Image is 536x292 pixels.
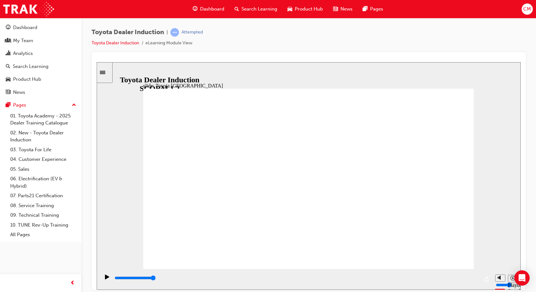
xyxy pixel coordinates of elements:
[193,5,197,13] span: guage-icon
[3,207,395,228] div: playback controls
[3,20,79,99] button: DashboardMy TeamAnalyticsSearch LearningProduct HubNews
[6,64,10,70] span: search-icon
[13,76,41,83] div: Product Hub
[358,3,388,16] a: pages-iconPages
[6,77,11,82] span: car-icon
[3,22,79,34] a: Dashboard
[167,29,168,36] span: |
[514,270,530,286] div: Open Intercom Messenger
[363,5,368,13] span: pages-icon
[399,220,440,225] input: volume
[3,73,79,85] a: Product Hub
[6,102,11,108] span: pages-icon
[340,5,353,13] span: News
[370,5,383,13] span: Pages
[3,99,79,111] button: Pages
[70,279,75,287] span: prev-icon
[6,38,11,44] span: people-icon
[229,3,282,16] a: search-iconSearch Learning
[8,230,79,240] a: All Pages
[13,24,37,31] div: Dashboard
[8,164,79,174] a: 05. Sales
[13,63,48,70] div: Search Learning
[8,210,79,220] a: 09. Technical Training
[170,28,179,37] span: learningRecordVerb_ATTEMPT-icon
[92,40,139,46] a: Toyota Dealer Induction
[182,29,203,35] div: Attempted
[6,51,11,56] span: chart-icon
[3,35,79,47] a: My Team
[8,154,79,164] a: 04. Customer Experience
[3,86,79,98] a: News
[72,101,76,109] span: up-icon
[13,89,25,96] div: News
[92,29,164,36] span: Toyota Dealer Induction
[200,5,224,13] span: Dashboard
[395,207,421,228] div: misc controls
[8,220,79,230] a: 10. TUNE Rev-Up Training
[8,191,79,201] a: 07. Parts21 Certification
[8,174,79,191] a: 06. Electrification (EV & Hybrid)
[145,40,192,47] li: eLearning Module View
[18,213,59,218] input: slide progress
[6,90,11,95] span: news-icon
[13,50,33,57] div: Analytics
[282,3,328,16] a: car-iconProduct Hub
[522,4,533,15] button: CM
[411,220,421,232] div: Playback Speed
[411,213,421,220] button: Playback speed
[3,61,79,72] a: Search Learning
[8,145,79,155] a: 03. Toyota For Life
[242,5,277,13] span: Search Learning
[3,2,54,16] img: Trak
[8,111,79,128] a: 01. Toyota Academy - 2025 Dealer Training Catalogue
[295,5,323,13] span: Product Hub
[13,101,26,109] div: Pages
[3,212,14,223] button: Play (Ctrl+Alt+P)
[13,37,33,44] div: My Team
[523,5,531,13] span: CM
[333,5,338,13] span: news-icon
[287,5,292,13] span: car-icon
[3,48,79,59] a: Analytics
[8,201,79,211] a: 08. Service Training
[8,128,79,145] a: 02. New - Toyota Dealer Induction
[234,5,239,13] span: search-icon
[328,3,358,16] a: news-iconNews
[386,213,395,222] button: Replay (Ctrl+Alt+R)
[398,212,409,220] button: Mute (Ctrl+Alt+M)
[6,25,11,31] span: guage-icon
[188,3,229,16] a: guage-iconDashboard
